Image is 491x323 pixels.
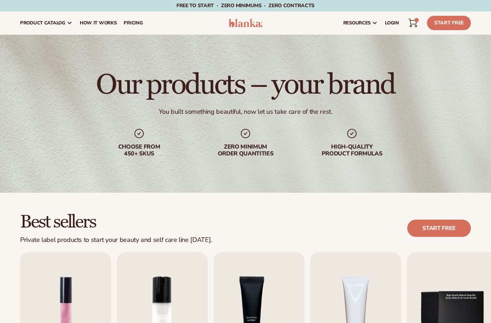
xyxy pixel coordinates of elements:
div: Choose from 450+ Skus [93,144,185,157]
div: Private label products to start your beauty and self care line [DATE]. [20,236,212,244]
span: resources [343,20,371,26]
a: pricing [120,11,146,34]
div: You built something beautiful, now let us take care of the rest. [159,108,332,116]
a: Start free [407,220,471,237]
span: pricing [124,20,143,26]
div: Zero minimum order quantities [199,144,292,157]
a: LOGIN [381,11,403,34]
span: Free to start · ZERO minimums · ZERO contracts [176,2,315,9]
a: resources [340,11,381,34]
h1: Our products – your brand [96,70,395,99]
span: product catalog [20,20,65,26]
span: How It Works [80,20,117,26]
a: How It Works [76,11,120,34]
a: Start Free [427,16,471,30]
img: logo [229,19,262,27]
div: High-quality product formulas [306,144,398,157]
span: LOGIN [385,20,399,26]
a: product catalog [17,11,76,34]
h2: Best sellers [20,213,212,232]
